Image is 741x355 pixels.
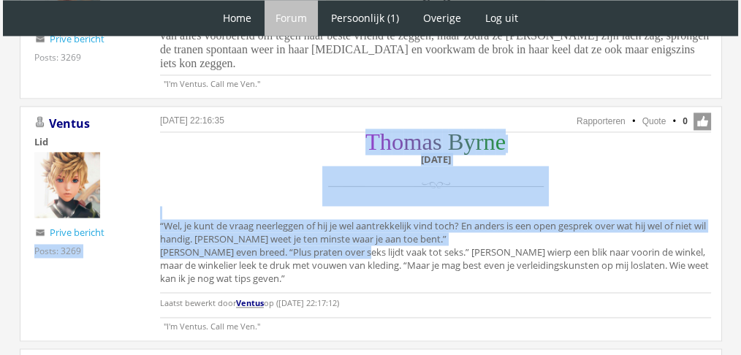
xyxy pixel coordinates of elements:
[463,129,475,155] span: y
[693,112,711,130] span: Like deze post
[476,129,484,155] span: r
[160,115,224,126] a: [DATE] 22:16:35
[380,129,392,155] span: h
[34,245,81,257] div: Posts: 3269
[683,115,688,128] span: 0
[236,297,264,308] a: Ventus
[365,129,380,155] span: T
[392,129,403,155] span: o
[160,15,710,69] span: [PERSON_NAME] in de lach. Ze liet haar handen zakken en wachtte tot [PERSON_NAME] zich omdraaide....
[160,134,711,317] div: “Wel, je kunt de vraag neerleggen of hij je wel aantrekkelijk vind toch? En anders is een open ge...
[448,129,464,155] span: B
[433,129,442,155] span: s
[642,116,666,126] a: Quote
[160,75,711,89] p: "I'm Ventus. Call me Ven."
[34,116,46,128] img: Gebruiker is offline
[577,116,626,126] a: Rapporteren
[160,292,711,313] p: Laatst bewerkt door op ([DATE] 22:17:12)
[34,152,100,218] img: Ventus
[421,153,451,166] b: [DATE]
[49,115,90,131] a: Ventus
[322,169,549,202] img: scheidingslijn.png
[422,129,433,155] span: a
[403,129,422,155] span: m
[50,226,104,239] a: Prive bericht
[160,317,711,332] p: "I'm Ventus. Call me Ven."
[34,135,137,148] div: Lid
[484,129,495,155] span: n
[34,51,81,64] div: Posts: 3269
[50,32,104,45] a: Prive bericht
[495,129,506,155] span: e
